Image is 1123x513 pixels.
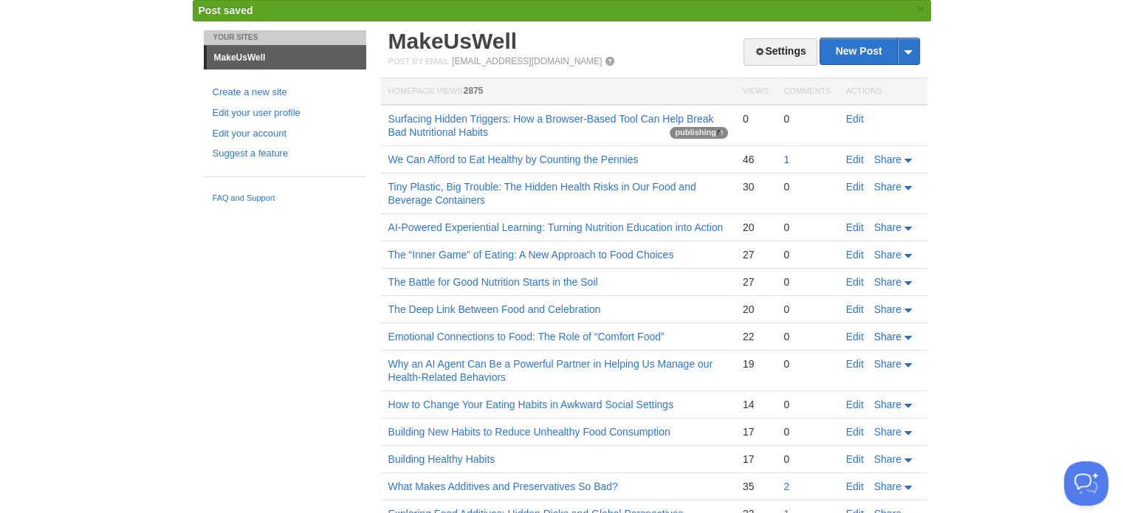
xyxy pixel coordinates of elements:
[874,399,902,410] span: Share
[1064,461,1108,506] iframe: Help Scout Beacon - Open
[464,86,484,96] span: 2875
[783,357,831,371] div: 0
[783,221,831,234] div: 0
[388,399,674,410] a: How to Change Your Eating Habits in Awkward Social Settings
[846,331,864,342] a: Edit
[388,331,664,342] a: Emotional Connections to Food: The Role of “Comfort Food”
[743,425,769,438] div: 17
[783,481,789,492] a: 2
[839,78,927,106] th: Actions
[388,276,598,288] a: The Battle for Good Nutrition Starts in the Soil
[388,453,495,465] a: Building Healthy Habits
[820,38,918,64] a: New Post
[783,303,831,316] div: 0
[874,303,902,315] span: Share
[388,57,450,66] span: Post by Email
[743,275,769,289] div: 27
[846,426,864,438] a: Edit
[388,221,724,233] a: AI-Powered Experiential Learning: Turning Nutrition Education into Action
[874,358,902,370] span: Share
[874,181,902,193] span: Share
[846,181,864,193] a: Edit
[743,303,769,316] div: 20
[874,276,902,288] span: Share
[874,154,902,165] span: Share
[846,453,864,465] a: Edit
[743,180,769,193] div: 30
[213,146,357,162] a: Suggest a feature
[743,153,769,166] div: 46
[388,426,670,438] a: Building New Habits to Reduce Unhealthy Food Consumption
[846,113,864,125] a: Edit
[388,303,601,315] a: The Deep Link Between Food and Celebration
[743,357,769,371] div: 19
[846,358,864,370] a: Edit
[783,154,789,165] a: 1
[670,127,728,139] span: publishing
[874,426,902,438] span: Share
[783,398,831,411] div: 0
[874,331,902,342] span: Share
[874,249,902,261] span: Share
[204,30,366,45] li: Your Sites
[846,481,864,492] a: Edit
[388,154,639,165] a: We Can Afford to Eat Healthy by Counting the Pennies
[846,249,864,261] a: Edit
[388,113,714,138] a: Surfacing Hidden Triggers: How a Browser-Based Tool Can Help Break Bad Nutritional Habits
[207,46,366,69] a: MakeUsWell
[846,276,864,288] a: Edit
[743,452,769,466] div: 17
[783,275,831,289] div: 0
[381,78,735,106] th: Homepage Views
[213,85,357,100] a: Create a new site
[743,480,769,493] div: 35
[776,78,838,106] th: Comments
[213,192,357,205] a: FAQ and Support
[388,249,674,261] a: The “Inner Game” of Eating: A New Approach to Food Choices
[743,398,769,411] div: 14
[743,248,769,261] div: 27
[783,248,831,261] div: 0
[783,180,831,193] div: 0
[213,106,357,121] a: Edit your user profile
[717,130,723,136] img: loading-tiny-gray.gif
[783,112,831,125] div: 0
[743,330,769,343] div: 22
[846,221,864,233] a: Edit
[743,112,769,125] div: 0
[874,453,902,465] span: Share
[743,221,769,234] div: 20
[783,330,831,343] div: 0
[388,181,696,206] a: Tiny Plastic, Big Trouble: The Hidden Health Risks in Our Food and Beverage Containers
[846,303,864,315] a: Edit
[388,358,713,383] a: Why an AI Agent Can Be a Powerful Partner in Helping Us Manage our Health-Related Behaviors
[743,38,817,66] a: Settings
[213,126,357,142] a: Edit your account
[388,29,518,53] a: MakeUsWell
[452,56,602,66] a: [EMAIL_ADDRESS][DOMAIN_NAME]
[846,399,864,410] a: Edit
[874,221,902,233] span: Share
[846,154,864,165] a: Edit
[783,425,831,438] div: 0
[199,4,253,16] span: Post saved
[735,78,776,106] th: Views
[874,481,902,492] span: Share
[388,481,618,492] a: What Makes Additives and Preservatives So Bad?
[783,452,831,466] div: 0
